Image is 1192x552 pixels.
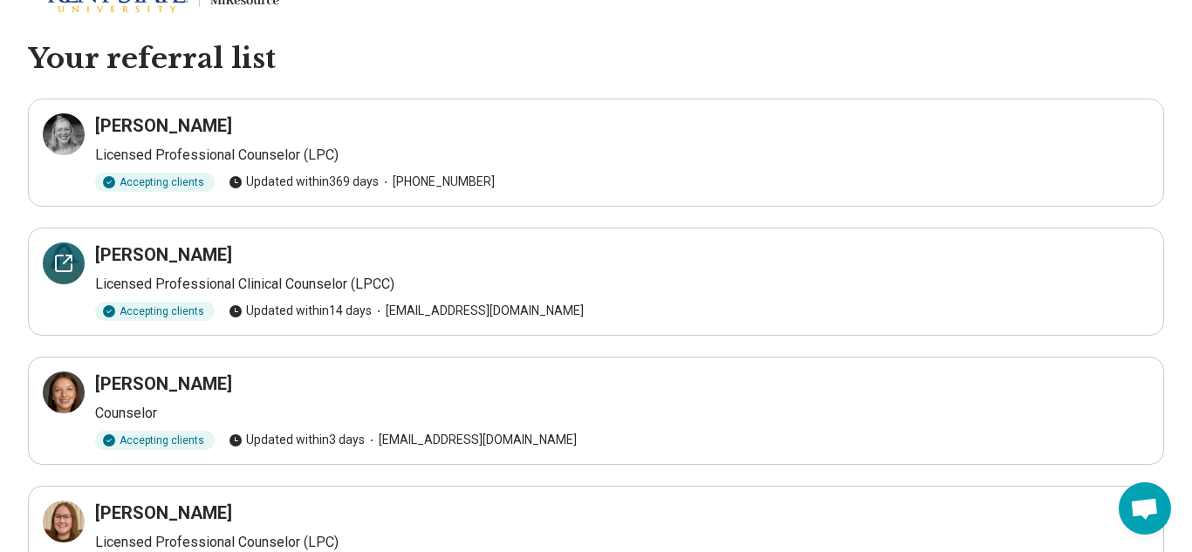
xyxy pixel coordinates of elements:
[1119,482,1171,535] div: Open chat
[95,403,1149,424] p: Counselor
[95,501,232,525] h3: [PERSON_NAME]
[95,113,232,138] h3: [PERSON_NAME]
[28,41,1164,78] h1: Your referral list
[95,145,1149,166] p: Licensed Professional Counselor (LPC)
[95,431,215,450] div: Accepting clients
[229,173,379,191] span: Updated within 369 days
[95,302,215,321] div: Accepting clients
[95,173,215,192] div: Accepting clients
[372,302,584,320] span: [EMAIL_ADDRESS][DOMAIN_NAME]
[95,242,232,267] h3: [PERSON_NAME]
[379,173,495,191] span: [PHONE_NUMBER]
[229,302,372,320] span: Updated within 14 days
[95,371,232,396] h3: [PERSON_NAME]
[95,274,1149,295] p: Licensed Professional Clinical Counselor (LPCC)
[229,431,365,449] span: Updated within 3 days
[365,431,577,449] span: [EMAIL_ADDRESS][DOMAIN_NAME]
